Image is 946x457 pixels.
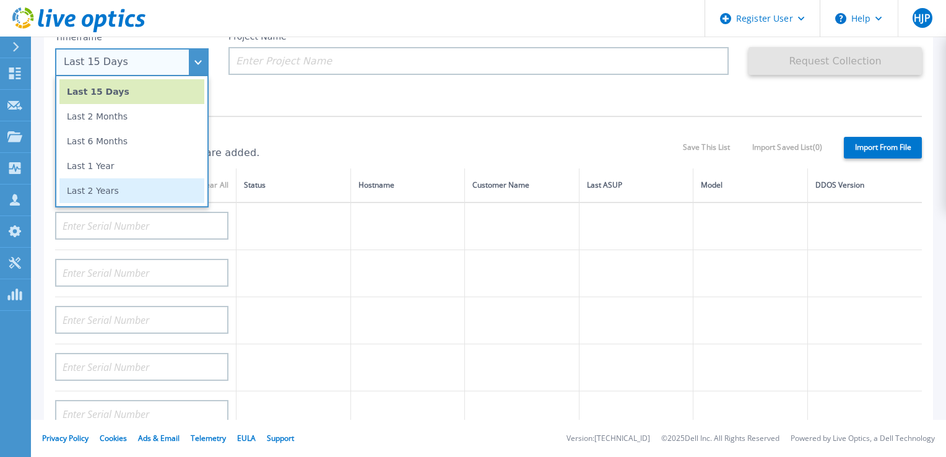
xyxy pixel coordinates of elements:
li: Powered by Live Optics, a Dell Technology [791,435,935,443]
input: Enter Serial Number [55,306,228,334]
div: Last 15 Days [64,56,186,67]
label: Import From File [844,137,922,159]
li: Version: [TECHNICAL_ID] [566,435,650,443]
li: Last 6 Months [59,129,204,154]
input: Enter Serial Number [55,259,228,287]
li: Last 1 Year [59,154,204,178]
li: Last 15 Days [59,79,204,104]
input: Enter Serial Number [55,353,228,381]
input: Enter Serial Number [55,212,228,240]
input: Enter Serial Number [55,400,228,428]
button: Request Collection [749,47,922,75]
h1: Serial Numbers [55,126,683,144]
a: Telemetry [191,433,226,443]
th: Customer Name [465,168,579,202]
th: DDOS Version [807,168,922,202]
th: Model [693,168,808,202]
label: Project Name [228,32,287,41]
input: Enter Project Name [228,47,729,75]
a: Support [267,433,294,443]
a: Ads & Email [138,433,180,443]
p: 0 of 20 (max) serial numbers are added. [55,147,683,159]
a: Cookies [100,433,127,443]
th: Last ASUP [579,168,693,202]
th: Status [236,168,351,202]
li: © 2025 Dell Inc. All Rights Reserved [661,435,779,443]
li: Last 2 Months [59,104,204,129]
th: Hostname [350,168,465,202]
span: HJP [914,13,930,23]
a: EULA [237,433,256,443]
li: Last 2 Years [59,178,204,203]
a: Privacy Policy [42,433,89,443]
